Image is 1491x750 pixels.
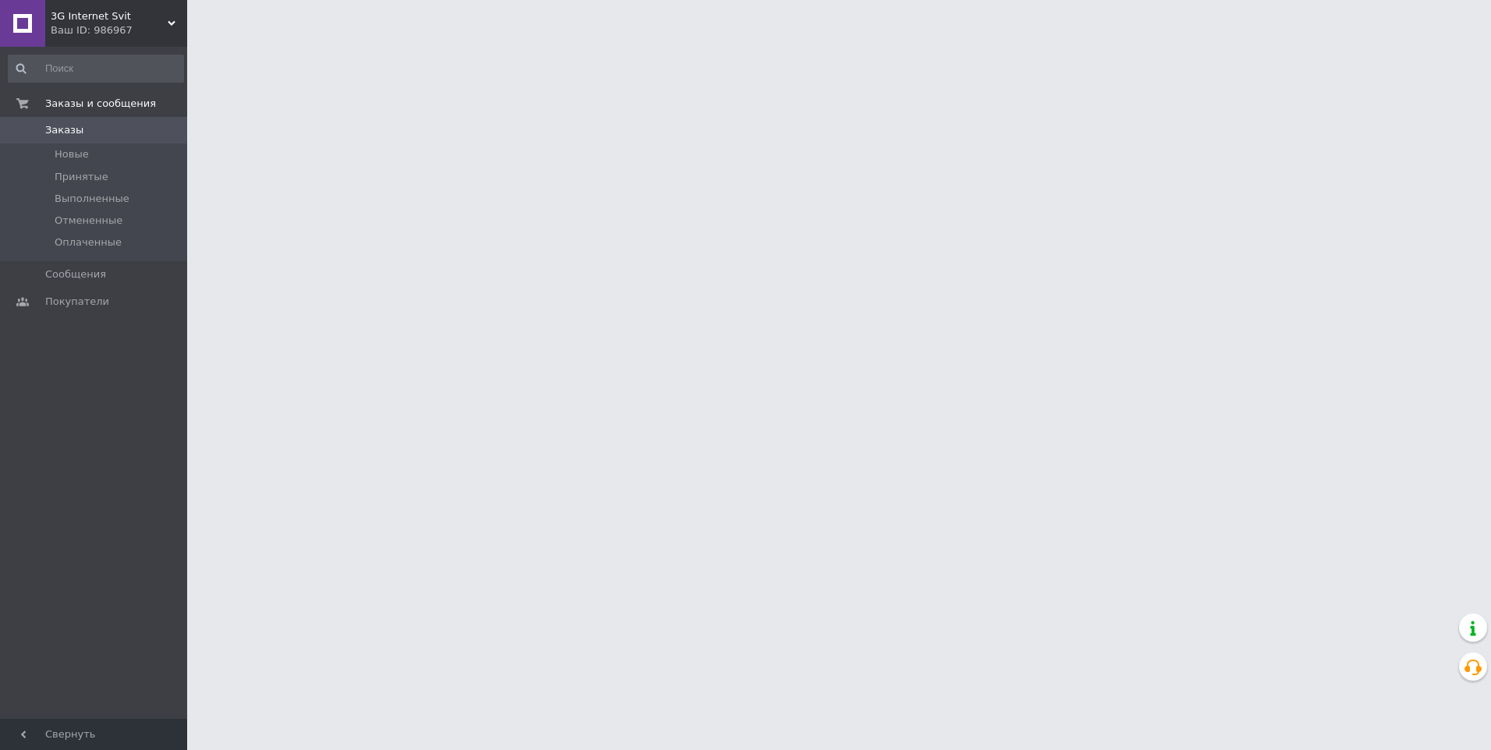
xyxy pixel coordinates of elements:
[55,235,122,249] span: Оплаченные
[45,295,109,309] span: Покупатели
[51,9,168,23] span: 3G Internet Svit
[45,123,83,137] span: Заказы
[45,267,106,281] span: Сообщения
[55,147,89,161] span: Новые
[8,55,184,83] input: Поиск
[51,23,187,37] div: Ваш ID: 986967
[55,170,108,184] span: Принятые
[55,214,122,228] span: Отмененные
[55,192,129,206] span: Выполненные
[45,97,156,111] span: Заказы и сообщения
